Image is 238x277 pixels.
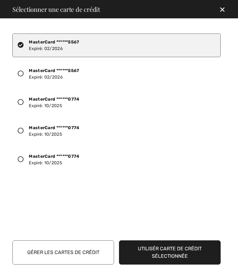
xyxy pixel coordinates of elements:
[29,67,79,80] div: Expiré: 02/2026
[29,153,79,166] div: Expiré: 10/2025
[7,6,100,12] div: Sélectionner une carte de crédit
[29,96,79,109] div: Expiré: 10/2025
[29,125,79,138] div: Expiré: 10/2025
[219,3,231,16] div: ✕
[29,39,79,52] div: Expiré: 02/2026
[119,240,221,265] button: Utilisér carte de crédit sélectionnée
[12,240,114,265] button: Gérer les cartes de crédit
